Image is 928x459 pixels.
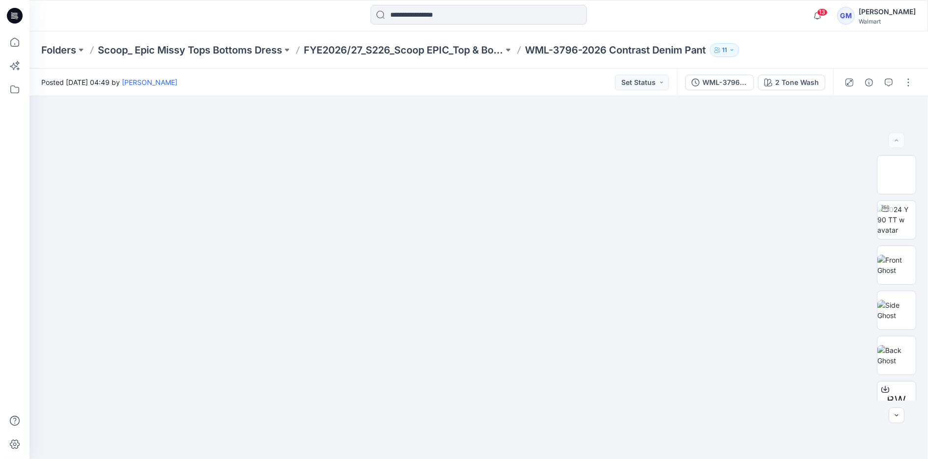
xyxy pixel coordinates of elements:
button: 2 Tone Wash [758,75,825,90]
a: Scoop_ Epic Missy Tops Bottoms Dress [98,43,282,57]
div: Walmart [859,18,916,25]
button: Details [861,75,877,90]
div: WML-3796-2026_Rev1_Contrast Denim Pant_Full Colorway [702,77,748,88]
a: FYE2026/27_S226_Scoop EPIC_Top & Bottom [304,43,503,57]
img: Back Ghost [877,345,916,366]
div: [PERSON_NAME] [859,6,916,18]
div: 2 Tone Wash [775,77,819,88]
button: 11 [710,43,739,57]
span: BW [887,392,906,409]
p: 11 [722,45,727,55]
p: WML-3796-2026 Contrast Denim Pant [525,43,706,57]
div: GM [837,7,855,25]
span: 13 [817,8,828,16]
img: Side Ghost [877,300,916,321]
img: Front Ghost [877,255,916,275]
span: Posted [DATE] 04:49 by [41,77,177,87]
a: Folders [41,43,76,57]
button: WML-3796-2026_Rev1_Contrast Denim Pant_Full Colorway [685,75,754,90]
a: [PERSON_NAME] [122,78,177,86]
img: 2024 Y 90 TT w avatar [877,204,916,235]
